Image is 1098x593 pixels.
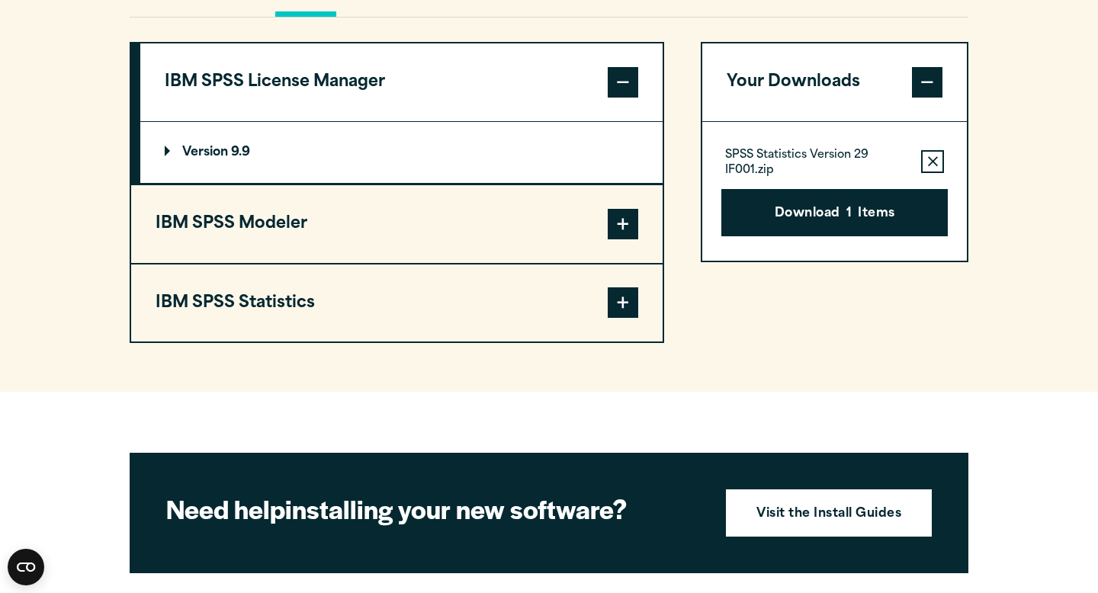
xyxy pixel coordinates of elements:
button: IBM SPSS License Manager [140,43,663,121]
strong: Need help [166,490,285,527]
button: Download1Items [721,189,948,236]
p: Version 9.9 [165,146,250,159]
button: Open CMP widget [8,549,44,585]
div: IBM SPSS License Manager [140,121,663,184]
div: Your Downloads [702,121,967,261]
h2: installing your new software? [166,492,700,526]
button: IBM SPSS Modeler [131,185,663,263]
button: Your Downloads [702,43,967,121]
span: 1 [846,204,852,224]
strong: Visit the Install Guides [756,505,901,524]
p: SPSS Statistics Version 29 IF001.zip [725,148,909,178]
summary: Version 9.9 [140,122,663,183]
a: Visit the Install Guides [726,489,932,537]
button: IBM SPSS Statistics [131,264,663,342]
